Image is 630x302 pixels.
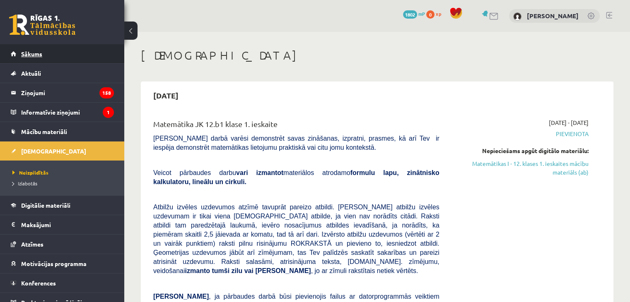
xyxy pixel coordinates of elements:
[11,83,114,102] a: Ziņojumi158
[21,260,87,267] span: Motivācijas programma
[21,215,114,234] legend: Maksājumi
[403,10,417,19] span: 1802
[21,240,43,248] span: Atzīmes
[11,273,114,292] a: Konferences
[11,196,114,215] a: Digitālie materiāli
[513,12,521,21] img: Signija Ivanova
[153,169,439,185] span: Veicot pārbaudes darbu materiālos atrodamo
[103,107,114,118] i: 1
[11,122,114,141] a: Mācību materiāli
[145,86,187,105] h2: [DATE]
[11,64,114,83] a: Aktuāli
[153,118,439,134] div: Matemātika JK 12.b1 klase 1. ieskaite
[452,159,589,177] a: Matemātikas I - 12. klases 1. ieskaites mācību materiāls (ab)
[11,215,114,234] a: Maksājumi
[21,83,114,102] legend: Ziņojumi
[21,50,42,58] span: Sākums
[212,267,311,274] b: tumši zilu vai [PERSON_NAME]
[452,146,589,155] div: Nepieciešams apgūt digitālo materiālu:
[141,48,613,62] h1: [DEMOGRAPHIC_DATA]
[418,10,425,17] span: mP
[549,118,589,127] span: [DATE] - [DATE]
[21,147,86,155] span: [DEMOGRAPHIC_DATA]
[185,267,210,274] b: izmanto
[153,169,439,185] b: formulu lapu, zinātnisko kalkulatoru, lineālu un cirkuli.
[12,169,116,176] a: Neizpildītās
[153,204,439,274] span: Atbilžu izvēles uzdevumos atzīmē tavuprāt pareizo atbildi. [PERSON_NAME] atbilžu izvēles uzdevuma...
[403,10,425,17] a: 1802 mP
[11,235,114,254] a: Atzīmes
[452,129,589,138] span: Pievienota
[436,10,441,17] span: xp
[527,12,579,20] a: [PERSON_NAME]
[426,10,434,19] span: 0
[99,87,114,98] i: 158
[21,70,41,77] span: Aktuāli
[12,180,37,187] span: Izlabotās
[21,201,70,209] span: Digitālie materiāli
[236,169,283,176] b: vari izmantot
[21,103,114,122] legend: Informatīvie ziņojumi
[153,293,209,300] span: [PERSON_NAME]
[11,254,114,273] a: Motivācijas programma
[153,135,439,151] span: [PERSON_NAME] darbā varēsi demonstrēt savas zināšanas, izpratni, prasmes, kā arī Tev ir iespēja d...
[11,103,114,122] a: Informatīvie ziņojumi1
[11,44,114,63] a: Sākums
[12,180,116,187] a: Izlabotās
[11,141,114,161] a: [DEMOGRAPHIC_DATA]
[12,169,48,176] span: Neizpildītās
[21,128,67,135] span: Mācību materiāli
[21,279,56,287] span: Konferences
[426,10,445,17] a: 0 xp
[9,14,75,35] a: Rīgas 1. Tālmācības vidusskola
